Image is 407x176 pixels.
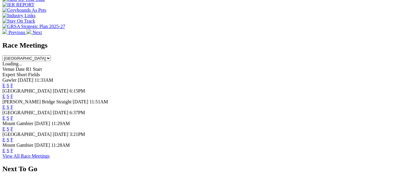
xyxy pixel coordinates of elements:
[7,83,9,88] a: S
[2,18,35,24] img: Stay On Track
[2,77,17,83] span: Gawler
[11,148,13,153] a: F
[70,88,85,93] span: 6:15PM
[16,67,25,72] span: Date
[70,110,85,115] span: 6:37PM
[11,115,13,121] a: F
[7,148,9,153] a: S
[7,137,9,142] a: S
[2,132,52,137] span: [GEOGRAPHIC_DATA]
[27,30,42,35] a: Next
[28,72,40,77] span: Fields
[2,143,33,148] span: Mount Gambier
[2,94,5,99] a: E
[11,83,13,88] a: F
[2,99,71,104] span: [PERSON_NAME] Bridge Straight
[27,29,31,34] img: chevron-right-pager-white.svg
[35,143,50,148] span: [DATE]
[7,126,9,131] a: S
[2,83,5,88] a: E
[2,30,27,35] a: Previous
[2,41,405,49] h2: Race Meetings
[2,88,52,93] span: [GEOGRAPHIC_DATA]
[53,110,68,115] span: [DATE]
[2,72,15,77] span: Expert
[7,94,9,99] a: S
[53,132,68,137] span: [DATE]
[7,105,9,110] a: S
[35,77,53,83] span: 11:33AM
[11,105,13,110] a: F
[7,115,9,121] a: S
[2,148,5,153] a: E
[2,8,46,13] img: Greyhounds As Pets
[2,121,33,126] span: Mount Gambier
[11,126,13,131] a: F
[11,94,13,99] a: F
[2,13,36,18] img: Industry Links
[2,165,405,173] h2: Next To Go
[26,67,42,72] span: R1 Start
[2,115,5,121] a: E
[2,110,52,115] span: [GEOGRAPHIC_DATA]
[18,77,33,83] span: [DATE]
[35,121,50,126] span: [DATE]
[51,121,70,126] span: 11:29AM
[2,105,5,110] a: E
[53,88,68,93] span: [DATE]
[2,126,5,131] a: E
[2,2,34,8] img: IER REPORT
[8,30,25,35] span: Previous
[2,137,5,142] a: E
[2,61,22,66] span: Loading...
[2,67,14,72] span: Venue
[11,137,13,142] a: F
[2,29,7,34] img: chevron-left-pager-white.svg
[2,24,65,29] img: GRSA Strategic Plan 2025-27
[73,99,88,104] span: [DATE]
[70,132,85,137] span: 3:21PM
[2,153,50,159] a: View All Race Meetings
[33,30,42,35] span: Next
[51,143,70,148] span: 11:28AM
[17,72,27,77] span: Short
[89,99,108,104] span: 11:51AM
